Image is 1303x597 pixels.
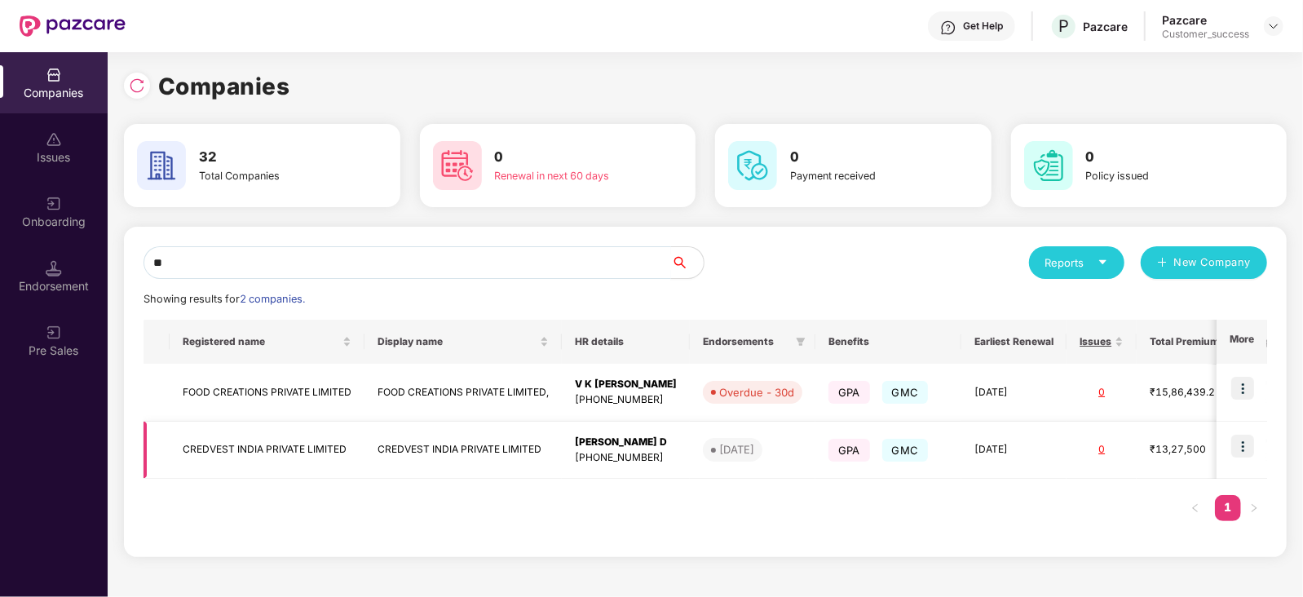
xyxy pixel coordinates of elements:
[670,246,705,279] button: search
[1024,141,1073,190] img: svg+xml;base64,PHN2ZyB4bWxucz0iaHR0cDovL3d3dy53My5vcmcvMjAwMC9zdmciIHdpZHRoPSI2MCIgaGVpZ2h0PSI2MC...
[1083,19,1128,34] div: Pazcare
[46,260,62,276] img: svg+xml;base64,PHN2ZyB3aWR0aD0iMTQuNSIgaGVpZ2h0PSIxNC41IiB2aWV3Qm94PSIwIDAgMTYgMTYiIGZpbGw9Im5vbm...
[378,335,537,348] span: Display name
[796,337,806,347] span: filter
[170,422,364,480] td: CREDVEST INDIA PRIVATE LIMITED
[963,20,1003,33] div: Get Help
[575,392,677,408] div: [PHONE_NUMBER]
[961,320,1067,364] th: Earliest Renewal
[1174,254,1252,271] span: New Company
[495,147,635,168] h3: 0
[1215,495,1241,521] li: 1
[1241,495,1267,521] button: right
[793,332,809,352] span: filter
[961,364,1067,422] td: [DATE]
[46,325,62,341] img: svg+xml;base64,PHN2ZyB3aWR0aD0iMjAiIGhlaWdodD0iMjAiIHZpZXdCb3g9IjAgMCAyMCAyMCIgZmlsbD0ibm9uZSIgeG...
[199,168,339,184] div: Total Companies
[137,141,186,190] img: svg+xml;base64,PHN2ZyB4bWxucz0iaHR0cDovL3d3dy53My5vcmcvMjAwMC9zdmciIHdpZHRoPSI2MCIgaGVpZ2h0PSI2MC...
[1182,495,1208,521] button: left
[158,69,290,104] h1: Companies
[1162,12,1249,28] div: Pazcare
[1267,20,1280,33] img: svg+xml;base64,PHN2ZyBpZD0iRHJvcGRvd24tMzJ4MzIiIHhtbG5zPSJodHRwOi8vd3d3LnczLm9yZy8yMDAwL3N2ZyIgd2...
[46,67,62,83] img: svg+xml;base64,PHN2ZyBpZD0iQ29tcGFuaWVzIiB4bWxucz0iaHR0cDovL3d3dy53My5vcmcvMjAwMC9zdmciIHdpZHRoPS...
[46,131,62,148] img: svg+xml;base64,PHN2ZyBpZD0iSXNzdWVzX2Rpc2FibGVkIiB4bWxucz0iaHR0cDovL3d3dy53My5vcmcvMjAwMC9zdmciIH...
[882,439,929,462] span: GMC
[1080,335,1111,348] span: Issues
[144,293,305,305] span: Showing results for
[719,441,754,458] div: [DATE]
[364,320,562,364] th: Display name
[828,381,870,404] span: GPA
[199,147,339,168] h3: 32
[183,335,339,348] span: Registered name
[1150,385,1231,400] div: ₹15,86,439.2
[495,168,635,184] div: Renewal in next 60 days
[1217,320,1267,364] th: More
[728,141,777,190] img: svg+xml;base64,PHN2ZyB4bWxucz0iaHR0cDovL3d3dy53My5vcmcvMjAwMC9zdmciIHdpZHRoPSI2MCIgaGVpZ2h0PSI2MC...
[1137,320,1244,364] th: Total Premium
[562,320,690,364] th: HR details
[882,381,929,404] span: GMC
[1080,385,1124,400] div: 0
[575,435,677,450] div: [PERSON_NAME] D
[828,439,870,462] span: GPA
[790,147,930,168] h3: 0
[815,320,961,364] th: Benefits
[1080,442,1124,458] div: 0
[240,293,305,305] span: 2 companies.
[1067,320,1137,364] th: Issues
[1150,442,1231,458] div: ₹13,27,500
[364,364,562,422] td: FOOD CREATIONS PRIVATE LIMITED,
[670,256,704,269] span: search
[1086,147,1226,168] h3: 0
[1231,435,1254,458] img: icon
[575,377,677,392] div: V K [PERSON_NAME]
[703,335,789,348] span: Endorsements
[961,422,1067,480] td: [DATE]
[575,450,677,466] div: [PHONE_NUMBER]
[1231,377,1254,400] img: icon
[364,422,562,480] td: CREDVEST INDIA PRIVATE LIMITED
[719,384,794,400] div: Overdue - 30d
[1150,335,1219,348] span: Total Premium
[1086,168,1226,184] div: Policy issued
[940,20,956,36] img: svg+xml;base64,PHN2ZyBpZD0iSGVscC0zMngzMiIgeG1sbnM9Imh0dHA6Ly93d3cudzMub3JnLzIwMDAvc3ZnIiB3aWR0aD...
[46,196,62,212] img: svg+xml;base64,PHN2ZyB3aWR0aD0iMjAiIGhlaWdodD0iMjAiIHZpZXdCb3g9IjAgMCAyMCAyMCIgZmlsbD0ibm9uZSIgeG...
[1058,16,1069,36] span: P
[1215,495,1241,520] a: 1
[790,168,930,184] div: Payment received
[1182,495,1208,521] li: Previous Page
[1190,503,1200,513] span: left
[20,15,126,37] img: New Pazcare Logo
[170,364,364,422] td: FOOD CREATIONS PRIVATE LIMITED
[433,141,482,190] img: svg+xml;base64,PHN2ZyB4bWxucz0iaHR0cDovL3d3dy53My5vcmcvMjAwMC9zdmciIHdpZHRoPSI2MCIgaGVpZ2h0PSI2MC...
[1241,495,1267,521] li: Next Page
[170,320,364,364] th: Registered name
[1098,257,1108,268] span: caret-down
[1157,257,1168,270] span: plus
[1141,246,1267,279] button: plusNew Company
[1249,503,1259,513] span: right
[129,77,145,94] img: svg+xml;base64,PHN2ZyBpZD0iUmVsb2FkLTMyeDMyIiB4bWxucz0iaHR0cDovL3d3dy53My5vcmcvMjAwMC9zdmciIHdpZH...
[1045,254,1108,271] div: Reports
[1162,28,1249,41] div: Customer_success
